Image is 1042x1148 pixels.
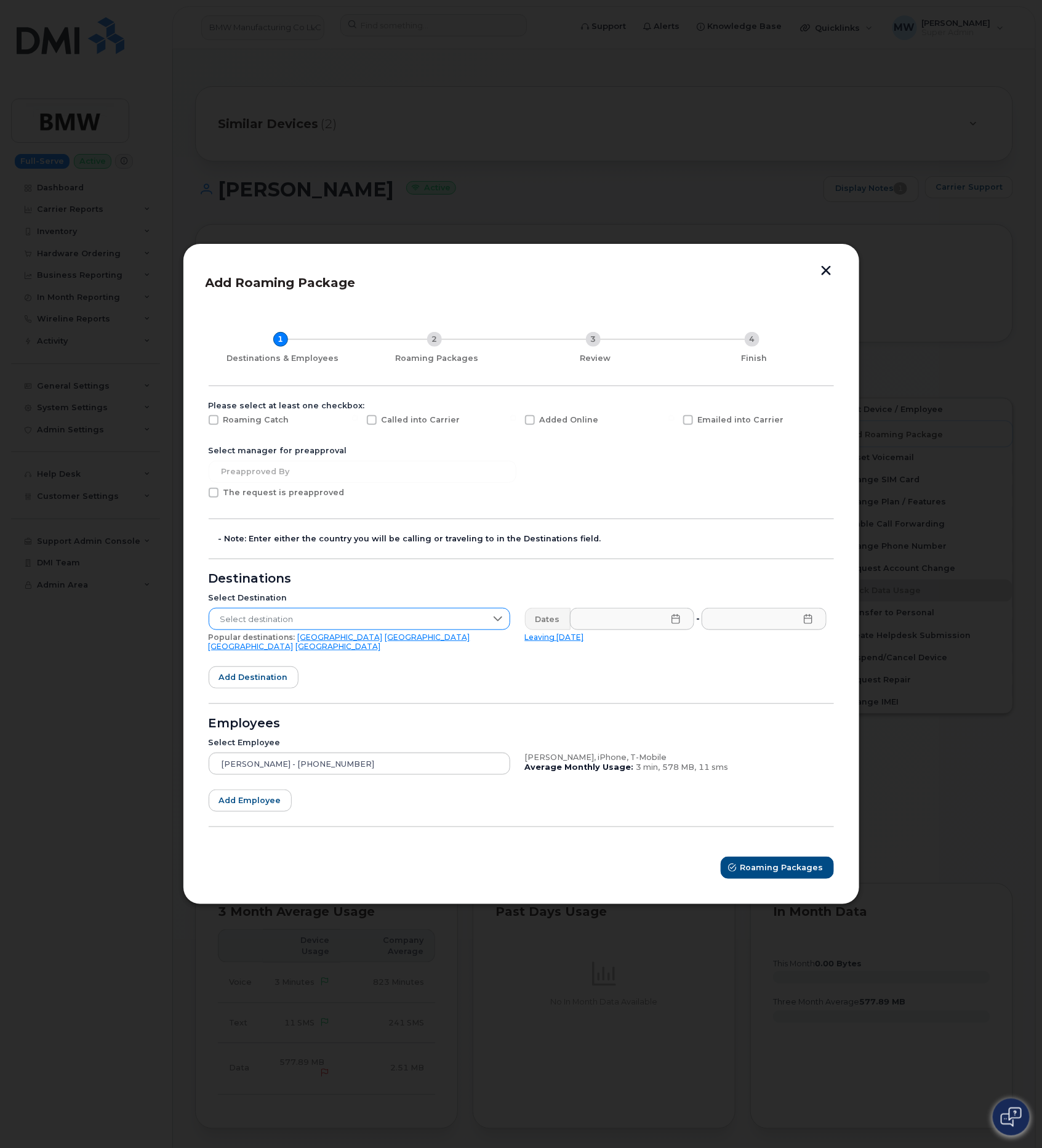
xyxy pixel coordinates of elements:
span: The request is preapproved [223,488,345,497]
span: Roaming Packages [740,862,824,873]
div: 2 [427,332,442,347]
div: - Note: Enter either the country you will be calling or traveling to in the Destinations field. [218,534,834,544]
a: [GEOGRAPHIC_DATA] [209,642,294,651]
div: Roaming Packages [363,354,511,363]
span: 578 MB, [663,762,697,772]
button: Add destination [209,666,299,689]
span: Roaming Catch [223,415,289,424]
span: Emailed into Carrier [698,415,784,424]
div: Select Employee [209,738,510,748]
span: Called into Carrier [382,415,460,424]
input: Preapproved by [209,461,516,483]
a: Leaving [DATE] [525,633,584,642]
input: Added Online [510,415,516,421]
a: [GEOGRAPHIC_DATA] [296,642,381,651]
span: Added Online [540,415,599,424]
span: Popular destinations: [209,633,295,642]
span: Add employee [219,794,281,806]
a: [GEOGRAPHIC_DATA] [298,633,383,642]
input: Please fill out this field [570,608,695,630]
div: 4 [745,332,759,347]
div: Please select at least one checkbox: [209,401,834,411]
button: Add employee [209,790,292,812]
div: Employees [209,719,834,729]
div: 3 [586,332,601,347]
input: Please fill out this field [702,608,827,630]
div: Select Destination [209,593,510,603]
div: [PERSON_NAME], iPhone, T-Mobile [525,753,827,762]
img: Open chat [1001,1107,1022,1127]
div: Select manager for preapproval [209,446,834,456]
div: - [694,608,702,630]
input: Emailed into Carrier [668,415,675,421]
span: Select destination [209,608,486,631]
input: Called into Carrier [352,415,358,421]
div: Review [521,354,670,363]
button: Roaming Packages [721,857,834,879]
span: Add destination [219,671,288,683]
b: Average Monthly Usage: [525,762,634,772]
div: Finish [680,354,829,363]
span: Add Roaming Package [206,275,356,290]
a: [GEOGRAPHIC_DATA] [385,633,470,642]
input: Search device [209,753,510,775]
div: Destinations [209,574,834,584]
span: 3 min, [636,762,660,772]
span: 11 sms [699,762,729,772]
